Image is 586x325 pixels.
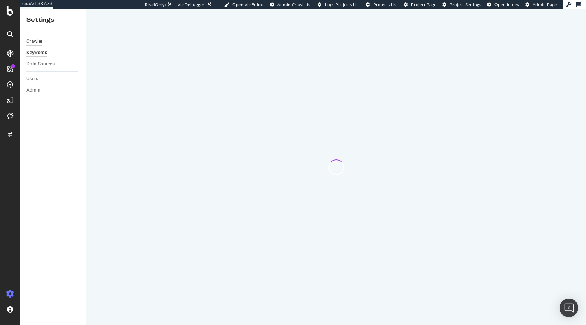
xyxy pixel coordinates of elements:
a: Crawler [26,37,81,46]
a: Project Settings [442,2,481,8]
a: Keywords [26,49,81,57]
div: ReadOnly: [145,2,166,8]
div: Viz Debugger: [178,2,206,8]
div: Crawler [26,37,42,46]
div: Users [26,75,38,83]
a: Project Page [404,2,436,8]
div: Keywords [26,49,47,57]
a: Admin [26,86,81,94]
div: Open Intercom Messenger [560,299,578,317]
span: Project Settings [450,2,481,7]
a: Data Sources [26,60,81,68]
a: Open in dev [487,2,519,8]
a: Users [26,75,81,83]
span: Admin Page [533,2,557,7]
div: Admin [26,86,41,94]
span: Project Page [411,2,436,7]
span: Admin Crawl List [277,2,312,7]
a: Logs Projects List [318,2,360,8]
span: Logs Projects List [325,2,360,7]
div: Data Sources [26,60,55,68]
span: Open Viz Editor [232,2,264,7]
a: Projects List [366,2,398,8]
div: Settings [26,16,80,25]
a: Open Viz Editor [224,2,264,8]
span: Open in dev [494,2,519,7]
span: Projects List [373,2,398,7]
a: Admin Crawl List [270,2,312,8]
a: Admin Page [525,2,557,8]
